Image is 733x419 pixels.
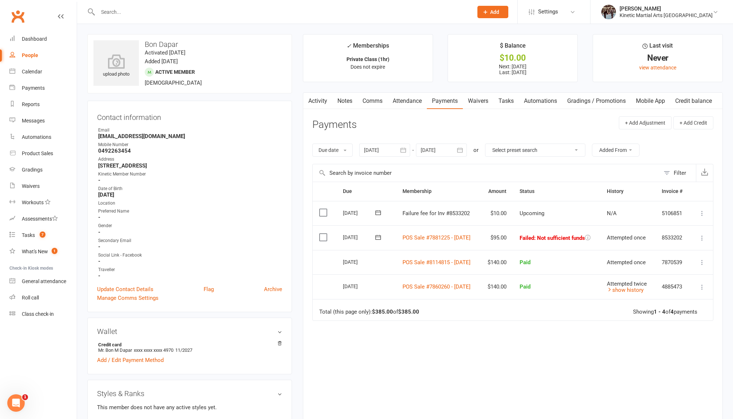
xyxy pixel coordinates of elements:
[655,274,690,299] td: 4885473
[98,171,282,178] div: Kinetic Member Number
[520,210,544,217] span: Upcoming
[9,80,77,96] a: Payments
[9,227,77,243] a: Tasks 7
[480,182,513,201] th: Amount
[22,295,39,301] div: Roll call
[97,356,164,364] a: Add / Edit Payment Method
[655,250,690,275] td: 7870539
[520,235,585,241] span: Failed
[98,273,282,279] strong: -
[98,192,282,198] strong: [DATE]
[620,5,713,12] div: [PERSON_NAME]
[9,96,77,113] a: Reports
[513,182,600,201] th: Status
[9,178,77,194] a: Waivers
[538,4,558,20] span: Settings
[145,49,185,56] time: Activated [DATE]
[660,164,696,182] button: Filter
[7,394,25,412] iframe: Intercom live chat
[22,183,40,189] div: Waivers
[312,144,353,157] button: Due date
[97,294,159,302] a: Manage Comms Settings
[9,273,77,290] a: General attendance kiosk mode
[600,182,655,201] th: History
[98,185,282,192] div: Date of Birth
[402,234,470,241] a: POS Sale #7881225 - [DATE]
[319,309,419,315] div: Total (this page only): of
[9,31,77,47] a: Dashboard
[454,54,571,62] div: $10.00
[343,256,376,267] div: [DATE]
[655,182,690,201] th: Invoice #
[40,231,45,238] span: 7
[93,54,139,78] div: upload photo
[93,40,286,48] h3: Bon Dapar
[493,93,519,109] a: Tasks
[601,5,616,19] img: thumb_image1665806850.png
[607,287,644,293] a: show history
[9,162,77,178] a: Gradings
[336,182,396,201] th: Due
[22,200,44,205] div: Workouts
[343,281,376,292] div: [DATE]
[145,80,202,86] span: [DEMOGRAPHIC_DATA]
[9,7,27,25] a: Clubworx
[473,146,478,154] div: or
[520,283,530,290] span: Paid
[351,64,385,70] span: Does not expire
[633,309,697,315] div: Showing of payments
[145,58,178,65] time: Added [DATE]
[98,243,282,250] strong: -
[98,133,282,140] strong: [EMAIL_ADDRESS][DOMAIN_NAME]
[97,341,282,354] li: Mr. Bon M Dapar
[347,41,389,55] div: Memberships
[22,52,38,58] div: People
[673,116,713,129] button: + Add Credit
[97,403,282,412] p: This member does not have any active styles yet.
[620,12,713,19] div: Kinetic Martial Arts [GEOGRAPHIC_DATA]
[98,156,282,163] div: Address
[402,283,470,290] a: POS Sale #7860260 - [DATE]
[134,347,173,353] span: xxxx xxxx xxxx 4970
[343,231,376,243] div: [DATE]
[22,167,43,173] div: Gradings
[655,201,690,226] td: 5106851
[607,210,617,217] span: N/A
[22,216,58,222] div: Assessments
[22,36,47,42] div: Dashboard
[9,64,77,80] a: Calendar
[347,56,389,62] strong: Private Class (1hr)
[98,258,282,265] strong: -
[303,93,332,109] a: Activity
[674,169,686,177] div: Filter
[204,285,214,294] a: Flag
[477,6,508,18] button: Add
[655,225,690,250] td: 8533202
[9,145,77,162] a: Product Sales
[313,164,660,182] input: Search by invoice number
[96,7,468,17] input: Search...
[9,306,77,322] a: Class kiosk mode
[343,207,376,218] div: [DATE]
[427,93,463,109] a: Payments
[372,309,393,315] strong: $385.00
[388,93,427,109] a: Attendance
[480,250,513,275] td: $140.00
[607,281,647,287] span: Attempted twice
[98,229,282,235] strong: -
[98,200,282,207] div: Location
[480,201,513,226] td: $10.00
[22,69,42,74] div: Calendar
[600,54,716,62] div: Never
[98,162,282,169] strong: [STREET_ADDRESS]
[22,278,66,284] div: General attendance
[22,232,35,238] div: Tasks
[9,211,77,227] a: Assessments
[332,93,357,109] a: Notes
[402,259,470,266] a: POS Sale #8114815 - [DATE]
[654,309,665,315] strong: 1 - 4
[97,327,282,335] h3: Wallet
[670,93,717,109] a: Credit balance
[520,259,530,266] span: Paid
[97,110,282,121] h3: Contact information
